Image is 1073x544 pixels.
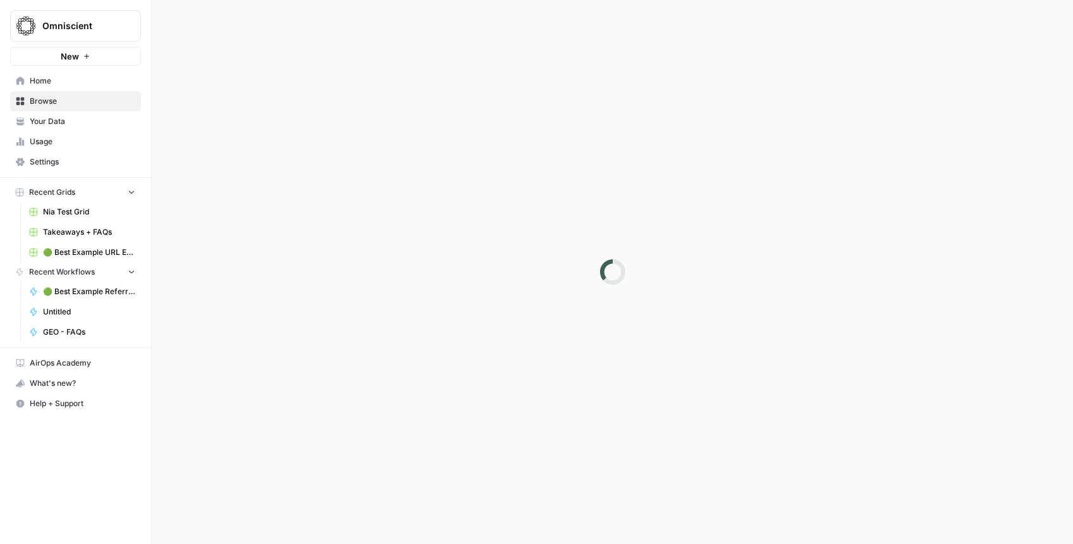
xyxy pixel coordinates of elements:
span: Usage [30,136,135,147]
span: Recent Workflows [29,266,95,278]
a: GEO - FAQs [23,322,141,342]
span: AirOps Academy [30,357,135,369]
img: Omniscient Logo [15,15,37,37]
button: What's new? [10,373,141,393]
div: What's new? [11,374,140,393]
span: Home [30,75,135,87]
span: Help + Support [30,398,135,409]
a: Settings [10,152,141,172]
a: Takeaways + FAQs [23,222,141,242]
span: 🟢 Best Example URL Extractor Grid (2) [43,247,135,258]
a: Browse [10,91,141,111]
a: Usage [10,132,141,152]
span: Untitled [43,306,135,318]
button: Recent Workflows [10,263,141,281]
a: 🟢 Best Example Referring Domains Finder [23,281,141,302]
span: Recent Grids [29,187,75,198]
button: Workspace: Omniscient [10,10,141,42]
button: Help + Support [10,393,141,414]
button: New [10,47,141,66]
a: Nia Test Grid [23,202,141,222]
a: AirOps Academy [10,353,141,373]
span: Your Data [30,116,135,127]
span: Settings [30,156,135,168]
span: Browse [30,96,135,107]
span: GEO - FAQs [43,326,135,338]
a: 🟢 Best Example URL Extractor Grid (2) [23,242,141,263]
button: Recent Grids [10,183,141,202]
span: 🟢 Best Example Referring Domains Finder [43,286,135,297]
a: Home [10,71,141,91]
a: Your Data [10,111,141,132]
span: Takeaways + FAQs [43,226,135,238]
span: Omniscient [42,20,119,32]
a: Untitled [23,302,141,322]
span: New [61,50,79,63]
span: Nia Test Grid [43,206,135,218]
